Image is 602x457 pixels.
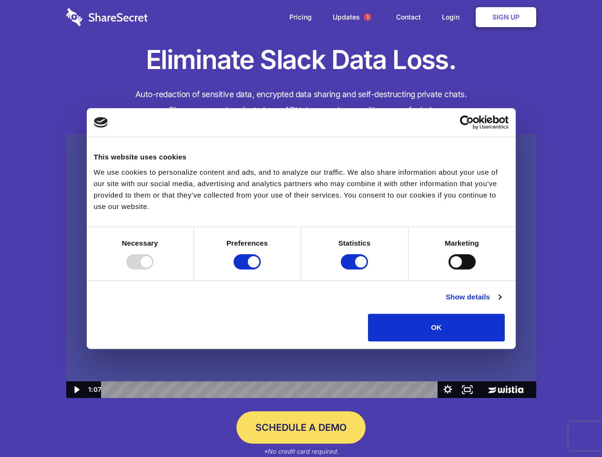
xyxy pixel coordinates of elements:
a: Wistia Logo -- Learn More [477,381,536,398]
a: Pricing [280,2,321,32]
a: Sign Up [476,7,536,27]
a: Login [432,2,474,32]
strong: Necessary [122,239,158,247]
a: Show details [446,291,501,303]
img: Sharesecret [66,134,536,398]
strong: Statistics [338,239,371,247]
div: Playbar [109,381,433,398]
div: We use cookies to personalize content and ads, and to analyze our traffic. We also share informat... [94,167,509,212]
span: 1 [364,13,371,21]
h1: Eliminate Slack Data Loss. [66,43,536,77]
h4: Auto-redaction of sensitive data, encrypted data sharing and self-destructing private chats. Shar... [66,87,536,118]
a: Contact [387,2,430,32]
a: Schedule a Demo [236,411,366,444]
a: Usercentrics Cookiebot - opens in a new window [425,115,509,129]
button: Play Video [66,381,86,398]
strong: Preferences [226,239,268,247]
strong: Marketing [445,239,479,247]
button: OK [368,314,505,341]
img: logo-wordmark-white-trans-d4663122ce5f474addd5e946df7df03e33cb6a1c49d2221995e7729f52c070b2.svg [66,8,148,26]
img: logo [94,117,108,128]
div: This website uses cookies [94,151,509,163]
em: *No credit card required. [264,447,338,455]
button: Fullscreen [458,381,477,398]
button: Show settings menu [438,381,458,398]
